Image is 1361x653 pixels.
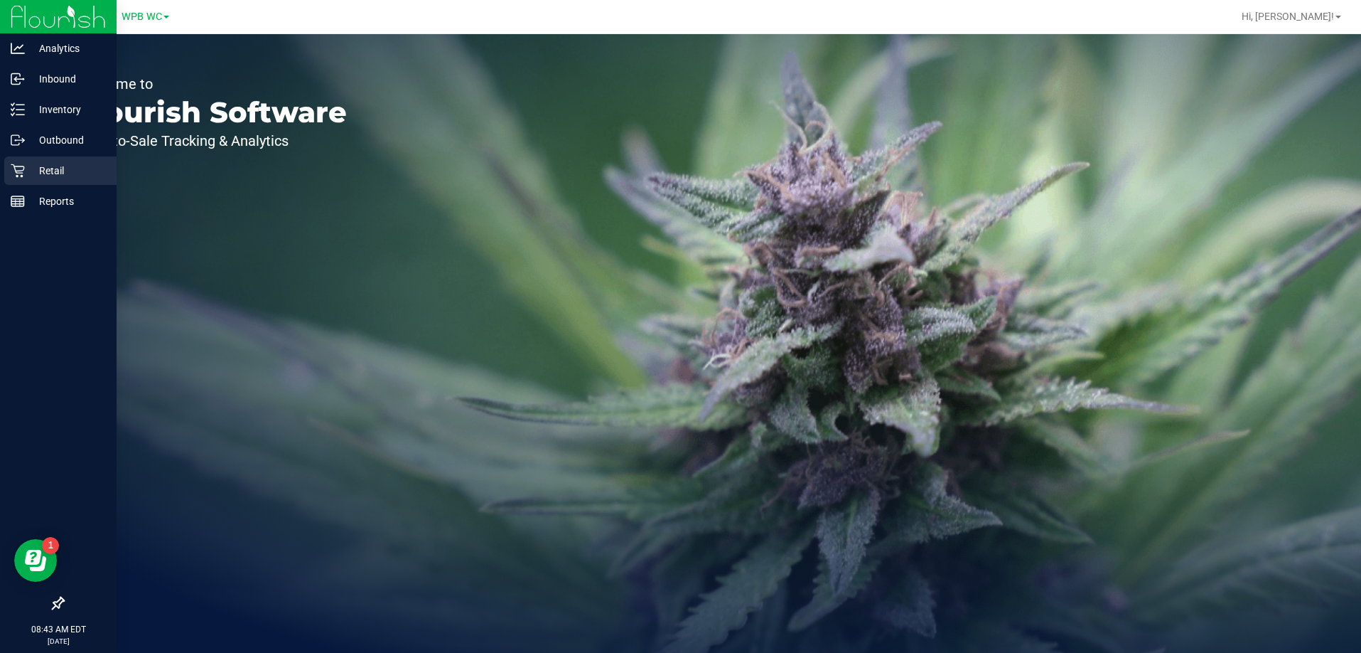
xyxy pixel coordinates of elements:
[25,40,110,57] p: Analytics
[14,539,57,582] iframe: Resource center
[11,102,25,117] inline-svg: Inventory
[11,133,25,147] inline-svg: Outbound
[11,194,25,208] inline-svg: Reports
[6,623,110,636] p: 08:43 AM EDT
[77,77,347,91] p: Welcome to
[6,636,110,647] p: [DATE]
[1242,11,1334,22] span: Hi, [PERSON_NAME]!
[77,134,347,148] p: Seed-to-Sale Tracking & Analytics
[11,72,25,86] inline-svg: Inbound
[42,537,59,554] iframe: Resource center unread badge
[77,98,347,127] p: Flourish Software
[25,193,110,210] p: Reports
[11,41,25,55] inline-svg: Analytics
[11,164,25,178] inline-svg: Retail
[25,162,110,179] p: Retail
[25,101,110,118] p: Inventory
[122,11,162,23] span: WPB WC
[25,70,110,87] p: Inbound
[25,132,110,149] p: Outbound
